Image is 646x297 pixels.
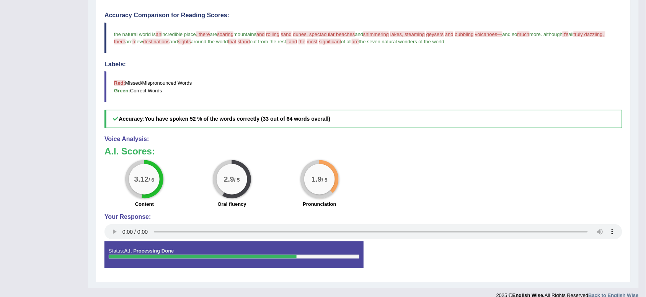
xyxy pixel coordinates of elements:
strong: A.I. Processing Done [124,248,174,254]
span: and [355,31,364,37]
div: Status: [104,241,364,268]
span: that [228,39,237,44]
span: an [156,31,161,37]
h4: Accuracy Comparison for Reading Scores: [104,12,622,19]
small: / 6 [149,177,155,183]
span: are [126,39,133,44]
span: and so [502,31,517,37]
span: and [445,31,454,37]
h4: Labels: [104,61,622,68]
span: although [544,31,563,37]
span: significant [319,39,341,44]
big: 2.9 [224,175,234,184]
span: few [135,39,143,44]
span: dunes, spectacular beaches [293,31,355,37]
span: . [541,31,542,37]
small: / 5 [234,177,240,183]
span: bubbling [455,31,474,37]
h4: Your Response: [104,213,622,220]
span: and [170,39,178,44]
big: 3.12 [134,175,148,184]
h5: Accuracy: [104,110,622,128]
span: all [569,31,574,37]
span: more [530,31,541,37]
span: geysers [426,31,444,37]
label: Oral fluency [218,200,246,208]
b: You have spoken 52 % of the words correctly (33 out of 64 words overall) [145,116,330,122]
span: volcanoes— [475,31,502,37]
span: much [517,31,530,37]
blockquote: Missed/Mispronounced Words Correct Words [104,71,622,102]
span: the natural world is [114,31,156,37]
b: Red: [114,80,125,86]
span: out from the rest [250,39,286,44]
span: soaring [217,31,234,37]
span: mountains [233,31,256,37]
span: destinations [143,39,170,44]
span: . there [196,31,210,37]
h4: Voice Analysis: [104,136,622,143]
span: are [210,31,217,37]
span: lakes, steaming [390,31,425,37]
span: the [299,39,305,44]
b: Green: [114,88,130,94]
label: Pronunciation [303,200,336,208]
span: sand [281,31,292,37]
span: most [307,39,318,44]
span: truly dazzling, there [114,31,605,44]
span: . and [286,39,297,44]
span: shimmering [363,31,389,37]
b: A.I. Scores: [104,146,155,156]
span: stand [238,39,250,44]
span: sights [178,39,191,44]
span: and [256,31,265,37]
span: of all [341,39,351,44]
span: it's [563,31,568,37]
span: the seven natural wonders of the world [359,39,444,44]
span: incredible place [161,31,196,37]
span: rolling [266,31,280,37]
label: Content [135,200,154,208]
span: are [352,39,359,44]
small: / 5 [322,177,328,183]
big: 1.9 [312,175,322,184]
span: a [132,39,135,44]
span: around the world [191,39,228,44]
